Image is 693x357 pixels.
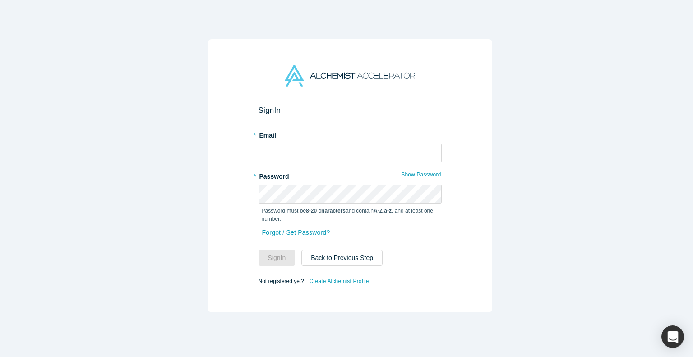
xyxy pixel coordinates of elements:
[374,208,383,214] strong: A-Z
[306,208,346,214] strong: 8-20 characters
[384,208,392,214] strong: a-z
[262,225,331,241] a: Forgot / Set Password?
[259,278,304,284] span: Not registered yet?
[259,250,296,266] button: SignIn
[259,106,442,115] h2: Sign In
[301,250,383,266] button: Back to Previous Step
[285,65,415,87] img: Alchemist Accelerator Logo
[401,169,441,181] button: Show Password
[259,128,442,140] label: Email
[309,275,369,287] a: Create Alchemist Profile
[259,169,442,181] label: Password
[262,207,439,223] p: Password must be and contain , , and at least one number.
